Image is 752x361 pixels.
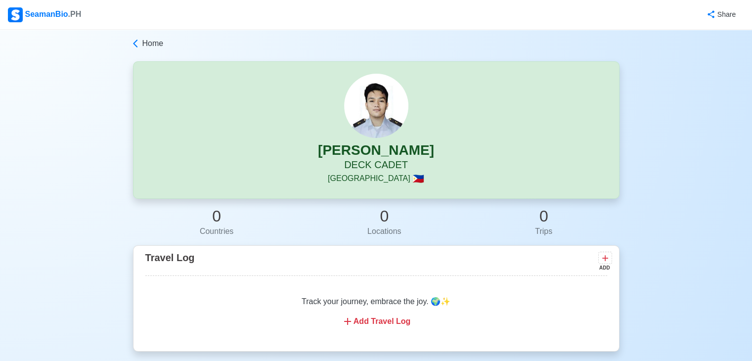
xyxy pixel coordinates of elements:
div: Trips [535,226,552,237]
span: Home [142,38,164,49]
h2: 0 [535,207,552,226]
h2: 0 [200,207,233,226]
h3: [PERSON_NAME] [145,142,607,159]
span: 🇵🇭 [412,174,424,183]
button: Share [697,5,744,24]
span: Travel Log [145,252,195,263]
h5: DECK CADET [145,159,607,173]
img: Logo [8,7,23,22]
div: ADD [598,264,610,271]
p: Track your journey, embrace the joy. 🌍✨ [157,296,595,308]
a: Home [131,38,619,49]
h2: 0 [367,207,401,226]
span: .PH [68,10,82,18]
div: Add Travel Log [157,316,595,327]
div: Locations [367,226,401,237]
div: Countries [200,226,233,237]
div: SeamanBio [8,7,81,22]
p: [GEOGRAPHIC_DATA] [145,173,607,184]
